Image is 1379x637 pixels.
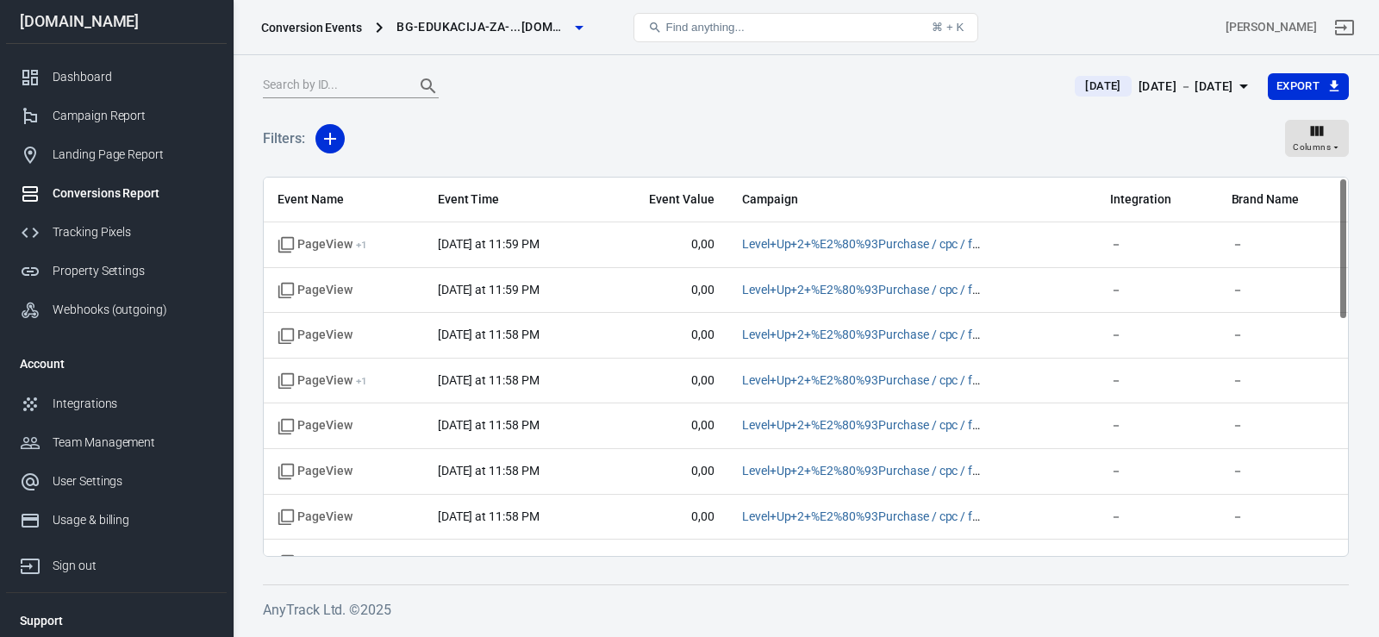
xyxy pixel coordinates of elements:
button: Columns [1285,120,1349,158]
div: Integrations [53,395,213,413]
span: bg-edukacija-za-frizere.com [396,16,569,38]
span: 0,00 [615,463,714,480]
time: 2025-09-26T23:58:46+02:00 [438,418,540,432]
span: － [1232,327,1335,344]
span: 0,00 [615,553,714,571]
span: － [1110,553,1203,571]
span: － [1232,417,1335,434]
span: － [1232,553,1335,571]
button: [DATE][DATE] － [DATE] [1061,72,1267,101]
span: Level+Up+2+%E2%80%93Purchase / cpc / facebook [742,372,983,390]
div: Campaign Report [53,107,213,125]
span: Event Name [278,191,410,209]
a: Level+Up+2+%E2%80%93Purchase / cpc / facebook [742,283,1018,297]
a: Level+Up+2+%E2%80%93Purchase / cpc / facebook [742,509,1018,523]
span: Level+Up+2+%E2%80%93Purchase / cpc / facebook [742,509,983,526]
span: Integration [1110,191,1203,209]
span: PageView [278,372,367,390]
time: 2025-09-26T23:58:21+02:00 [438,554,540,568]
span: Level+Up+2+%E2%80%93Purchase / cpc / facebook [742,553,983,571]
div: Landing Page Report [53,146,213,164]
div: Sign out [53,557,213,575]
input: Search by ID... [263,75,401,97]
span: 0,00 [615,372,714,390]
a: Tracking Pixels [6,213,227,252]
span: － [1232,282,1335,299]
div: [DATE] － [DATE] [1139,76,1233,97]
span: Level+Up+2+%E2%80%93Purchase / cpc / facebook [742,417,983,434]
a: Conversions Report [6,174,227,213]
a: Landing Page Report [6,135,227,174]
sup: + 1 [356,239,367,251]
a: Integrations [6,384,227,423]
span: － [1110,282,1203,299]
span: Standard event name [278,463,353,480]
span: Level+Up+2+%E2%80%93Purchase / cpc / facebook [742,282,983,299]
span: 0,00 [615,509,714,526]
div: Property Settings [53,262,213,280]
a: Level+Up+2+%E2%80%93Purchase / cpc / facebook [742,373,1018,387]
a: Level+Up+2+%E2%80%93Purchase / cpc / facebook [742,554,1018,568]
span: 0,00 [615,327,714,344]
li: Account [6,343,227,384]
h5: Filters: [263,111,305,166]
span: 0,00 [615,282,714,299]
div: Conversion Events [261,19,362,36]
span: Standard event name [278,282,353,299]
a: Webhooks (outgoing) [6,290,227,329]
span: Standard event name [278,327,353,344]
h6: AnyTrack Ltd. © 2025 [263,599,1349,621]
a: User Settings [6,462,227,501]
div: [DOMAIN_NAME] [6,14,227,29]
a: Usage & billing [6,501,227,540]
span: － [1110,372,1203,390]
span: Standard event name [278,509,353,526]
span: Campaign [742,191,983,209]
button: Find anything...⌘ + K [633,13,978,42]
div: User Settings [53,472,213,490]
span: － [1232,372,1335,390]
div: Team Management [53,434,213,452]
time: 2025-09-26T23:58:30+02:00 [438,509,540,523]
div: Tracking Pixels [53,223,213,241]
button: bg-edukacija-za-...[DOMAIN_NAME] [390,11,590,43]
span: － [1110,463,1203,480]
div: ⌘ + K [932,21,964,34]
span: [DATE] [1078,78,1127,95]
div: scrollable content [264,178,1348,556]
span: － [1232,463,1335,480]
span: － [1110,509,1203,526]
span: － [1110,417,1203,434]
time: 2025-09-26T23:59:05+02:00 [438,283,540,297]
div: Usage & billing [53,511,213,529]
span: 0,00 [615,236,714,253]
span: Find anything... [665,21,744,34]
span: Level+Up+2+%E2%80%93Purchase / cpc / facebook [742,236,983,253]
span: － [1232,509,1335,526]
span: Standard event name [278,417,353,434]
span: Event Time [438,191,588,209]
a: Sign out [1324,7,1365,48]
span: Standard event name [278,553,353,571]
span: Event Value [615,191,714,209]
span: Brand Name [1232,191,1335,209]
div: Webhooks (outgoing) [53,301,213,319]
div: Account id: aTnV2ZTu [1226,18,1317,36]
button: Search [408,66,449,107]
div: Conversions Report [53,184,213,203]
span: － [1232,236,1335,253]
span: Columns [1293,140,1331,155]
span: － [1110,236,1203,253]
a: Sign out [6,540,227,585]
span: Level+Up+2+%E2%80%93Purchase / cpc / facebook [742,463,983,480]
a: Campaign Report [6,97,227,135]
a: Dashboard [6,58,227,97]
time: 2025-09-26T23:58:48+02:00 [438,373,540,387]
time: 2025-09-26T23:59:16+02:00 [438,237,540,251]
a: Property Settings [6,252,227,290]
a: Team Management [6,423,227,462]
span: 0,00 [615,417,714,434]
time: 2025-09-26T23:58:39+02:00 [438,464,540,478]
time: 2025-09-26T23:58:49+02:00 [438,328,540,341]
button: Export [1268,73,1349,100]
